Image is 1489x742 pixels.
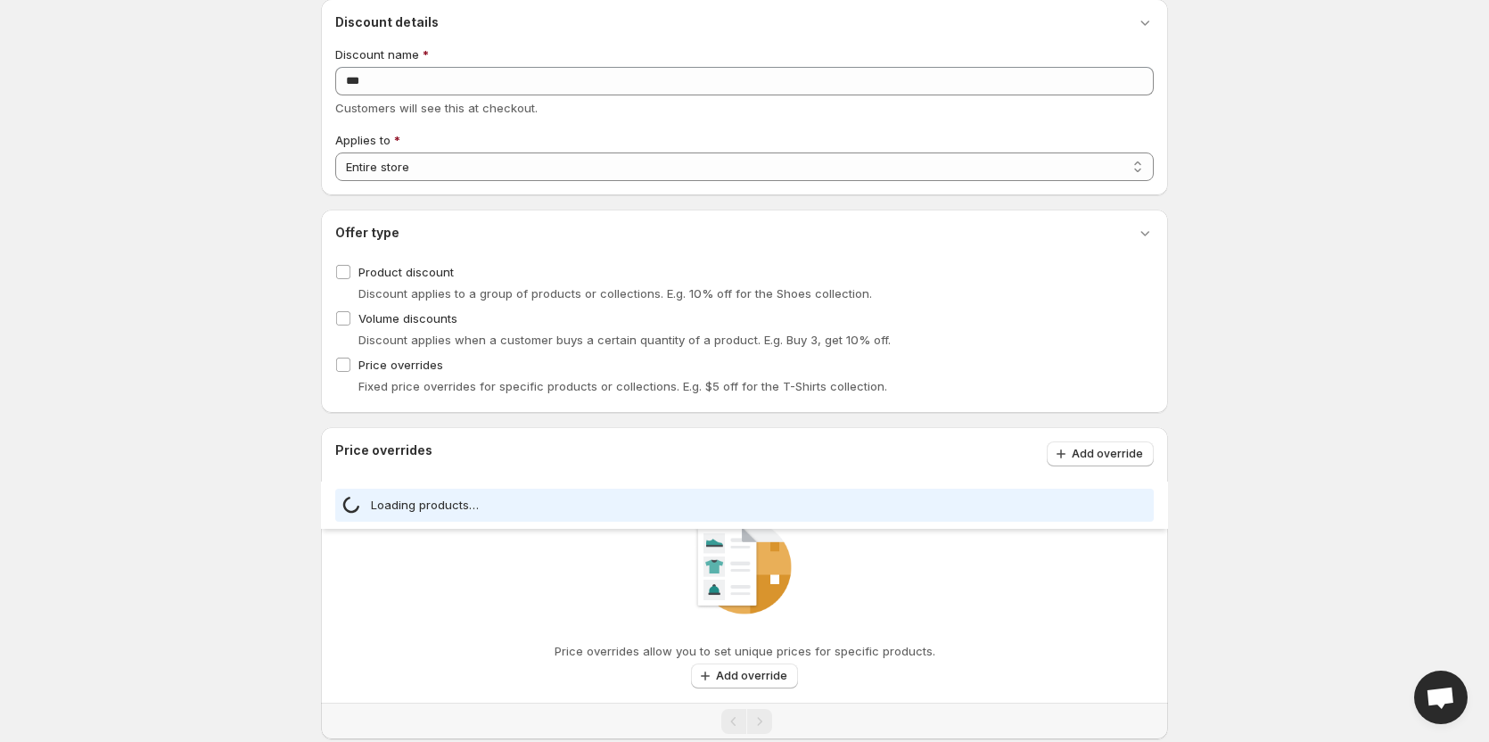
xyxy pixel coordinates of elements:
span: Discount name [335,47,419,62]
span: Customers will see this at checkout. [335,101,538,115]
a: Open chat [1414,671,1468,724]
h3: Price overrides [335,441,432,459]
span: Product discount [358,265,454,279]
span: Applies to [335,133,391,147]
button: Add override [1047,441,1154,466]
span: Loading products… [371,496,479,518]
span: Price overrides [358,358,443,372]
img: Empty state [673,496,816,639]
span: Fixed price overrides for specific products or collections. E.g. $5 off for the T-Shirts collection. [358,379,887,393]
span: Add override [1072,447,1143,461]
h3: Offer type [335,224,399,242]
button: Add override [691,664,798,688]
p: Price overrides allow you to set unique prices for specific products. [555,642,935,660]
span: Add override [716,669,787,683]
span: Volume discounts [358,311,457,326]
h3: Discount details [335,13,439,31]
span: Discount applies when a customer buys a certain quantity of a product. E.g. Buy 3, get 10% off. [358,333,891,347]
nav: Pagination [321,703,1168,739]
span: Discount applies to a group of products or collections. E.g. 10% off for the Shoes collection. [358,286,872,301]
